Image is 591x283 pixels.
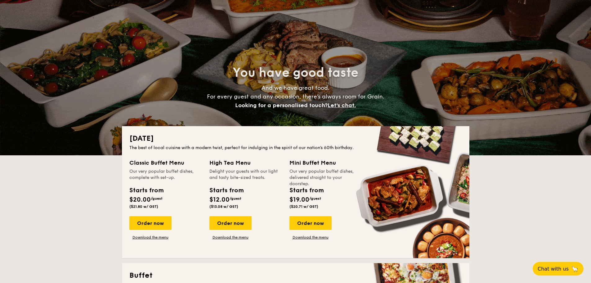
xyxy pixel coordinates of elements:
[129,271,462,281] h2: Buffet
[209,168,282,181] div: Delight your guests with our light and tasty bite-sized treats.
[129,145,462,151] div: The best of local cuisine with a modern twist, perfect for indulging in the spirit of our nation’...
[209,186,243,195] div: Starts from
[209,216,252,230] div: Order now
[209,196,230,203] span: $12.00
[129,158,202,167] div: Classic Buffet Menu
[289,204,318,209] span: ($20.71 w/ GST)
[289,168,362,181] div: Our very popular buffet dishes, delivered straight to your doorstep.
[289,196,309,203] span: $19.00
[289,235,332,240] a: Download the menu
[129,196,151,203] span: $20.00
[233,65,358,80] span: You have good taste
[289,216,332,230] div: Order now
[289,158,362,167] div: Mini Buffet Menu
[328,102,356,109] span: Let's chat.
[235,102,328,109] span: Looking for a personalised touch?
[129,186,163,195] div: Starts from
[129,204,158,209] span: ($21.80 w/ GST)
[129,216,172,230] div: Order now
[209,158,282,167] div: High Tea Menu
[151,196,163,201] span: /guest
[129,168,202,181] div: Our very popular buffet dishes, complete with set-up.
[129,235,172,240] a: Download the menu
[230,196,241,201] span: /guest
[129,134,462,144] h2: [DATE]
[571,265,579,272] span: 🦙
[209,235,252,240] a: Download the menu
[289,186,323,195] div: Starts from
[309,196,321,201] span: /guest
[538,266,569,272] span: Chat with us
[209,204,238,209] span: ($13.08 w/ GST)
[207,84,384,109] span: And we have great food. For every guest and any occasion, there’s always room for Grain.
[533,262,584,276] button: Chat with us🦙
